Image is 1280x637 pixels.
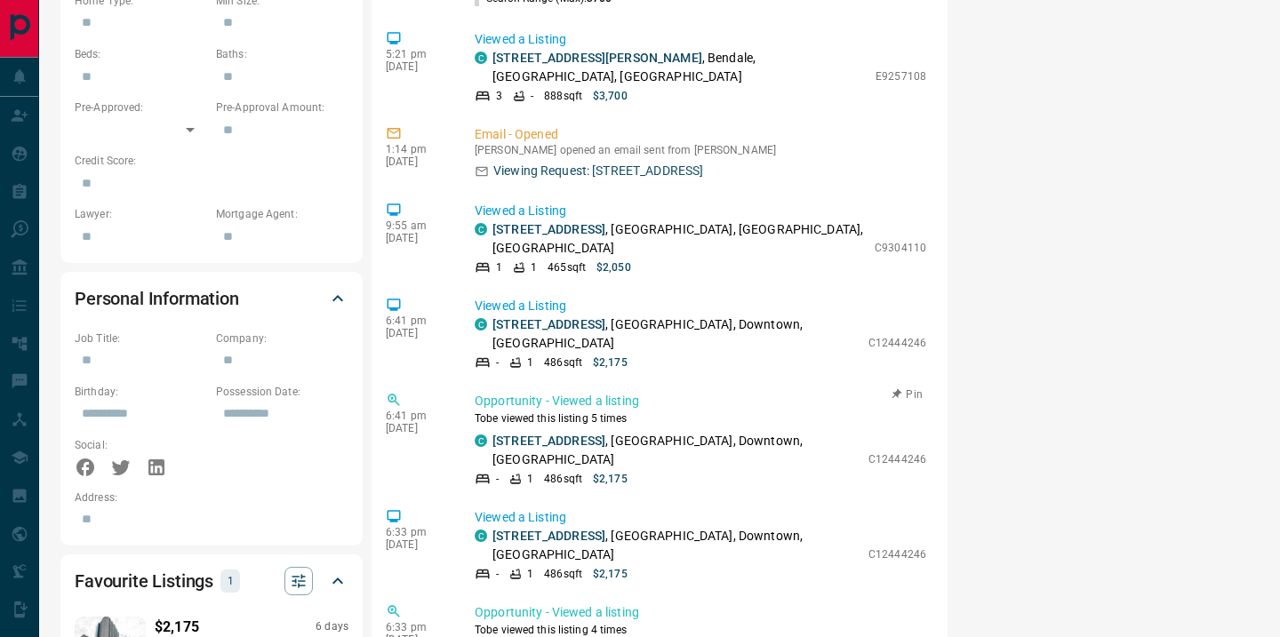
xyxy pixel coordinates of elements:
[216,206,348,222] p: Mortgage Agent:
[527,566,533,582] p: 1
[496,88,502,104] p: 3
[75,277,348,320] div: Personal Information
[216,100,348,115] p: Pre-Approval Amount:
[868,451,926,467] p: C12444246
[386,526,448,538] p: 6:33 pm
[544,88,582,104] p: 888 sqft
[475,318,487,330] div: condos.ca
[75,490,348,506] p: Address:
[216,46,348,62] p: Baths:
[75,567,213,595] h2: Favourite Listings
[875,240,926,256] p: C9304110
[475,392,926,410] p: Opportunity - Viewed a listing
[75,284,239,313] h2: Personal Information
[882,386,933,402] button: Pin
[544,471,582,487] p: 486 sqft
[593,566,628,582] p: $2,175
[216,384,348,400] p: Possession Date:
[493,162,703,180] p: Viewing Request: [STREET_ADDRESS]
[75,100,207,115] p: Pre-Approved:
[593,471,628,487] p: $2,175
[475,530,487,542] div: condos.ca
[868,546,926,562] p: C12444246
[475,410,926,426] p: Tobe viewed this listing 5 times
[75,384,207,400] p: Birthday:
[386,538,448,551] p: [DATE]
[386,48,448,60] p: 5:21 pm
[386,315,448,327] p: 6:41 pm
[386,232,448,244] p: [DATE]
[596,259,631,275] p: $2,050
[492,432,860,469] p: , [GEOGRAPHIC_DATA], Downtown, [GEOGRAPHIC_DATA]
[475,30,926,49] p: Viewed a Listing
[593,88,628,104] p: $3,700
[386,327,448,339] p: [DATE]
[386,60,448,73] p: [DATE]
[475,603,926,622] p: Opportunity - Viewed a listing
[496,471,499,487] p: -
[492,49,867,86] p: , Bendale, [GEOGRAPHIC_DATA], [GEOGRAPHIC_DATA]
[496,259,502,275] p: 1
[492,51,702,65] a: [STREET_ADDRESS][PERSON_NAME]
[475,297,926,315] p: Viewed a Listing
[492,220,866,258] p: , [GEOGRAPHIC_DATA], [GEOGRAPHIC_DATA], [GEOGRAPHIC_DATA]
[386,410,448,422] p: 6:41 pm
[475,52,487,64] div: condos.ca
[75,330,207,346] p: Job Title:
[548,259,586,275] p: 465 sqft
[544,354,582,370] p: 486 sqft
[544,566,582,582] p: 486 sqft
[475,202,926,220] p: Viewed a Listing
[475,223,487,235] div: condos.ca
[475,125,926,144] p: Email - Opened
[386,621,448,633] p: 6:33 pm
[75,153,348,169] p: Credit Score:
[75,560,348,602] div: Favourite Listings1
[475,434,487,447] div: condos.ca
[475,508,926,527] p: Viewed a Listing
[492,527,860,564] p: , [GEOGRAPHIC_DATA], Downtown, [GEOGRAPHIC_DATA]
[492,222,605,236] a: [STREET_ADDRESS]
[492,317,605,331] a: [STREET_ADDRESS]
[386,422,448,434] p: [DATE]
[316,619,348,634] p: 6 days
[226,571,235,591] p: 1
[531,88,533,104] p: -
[496,566,499,582] p: -
[492,315,860,353] p: , [GEOGRAPHIC_DATA], Downtown, [GEOGRAPHIC_DATA]
[527,354,533,370] p: 1
[386,155,448,168] p: [DATE]
[492,529,605,543] a: [STREET_ADDRESS]
[386,143,448,155] p: 1:14 pm
[868,335,926,351] p: C12444246
[75,437,207,453] p: Social:
[593,354,628,370] p: $2,175
[475,144,926,156] p: [PERSON_NAME] opened an email sent from [PERSON_NAME]
[216,330,348,346] p: Company:
[531,259,537,275] p: 1
[75,46,207,62] p: Beds:
[876,68,926,84] p: E9257108
[492,434,605,448] a: [STREET_ADDRESS]
[386,219,448,232] p: 9:55 am
[75,206,207,222] p: Lawyer:
[496,354,499,370] p: -
[527,471,533,487] p: 1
